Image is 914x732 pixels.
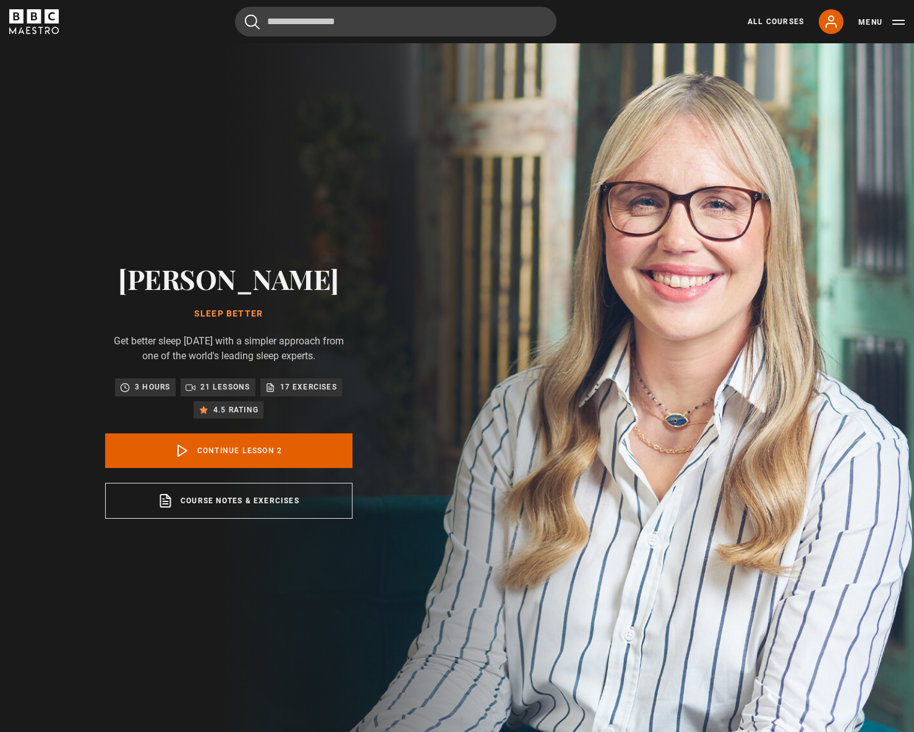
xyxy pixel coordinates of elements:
[858,16,905,28] button: Toggle navigation
[135,381,170,393] p: 3 hours
[280,381,337,393] p: 17 exercises
[235,7,557,36] input: Search
[105,483,352,519] a: Course notes & exercises
[105,334,352,364] p: Get better sleep [DATE] with a simpler approach from one of the world's leading sleep experts.
[748,16,804,27] a: All Courses
[200,381,250,393] p: 21 lessons
[105,263,352,294] h2: [PERSON_NAME]
[105,309,352,319] h1: Sleep Better
[213,404,258,416] p: 4.5 rating
[245,14,260,30] button: Submit the search query
[9,9,59,34] svg: BBC Maestro
[105,433,352,468] a: Continue lesson 2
